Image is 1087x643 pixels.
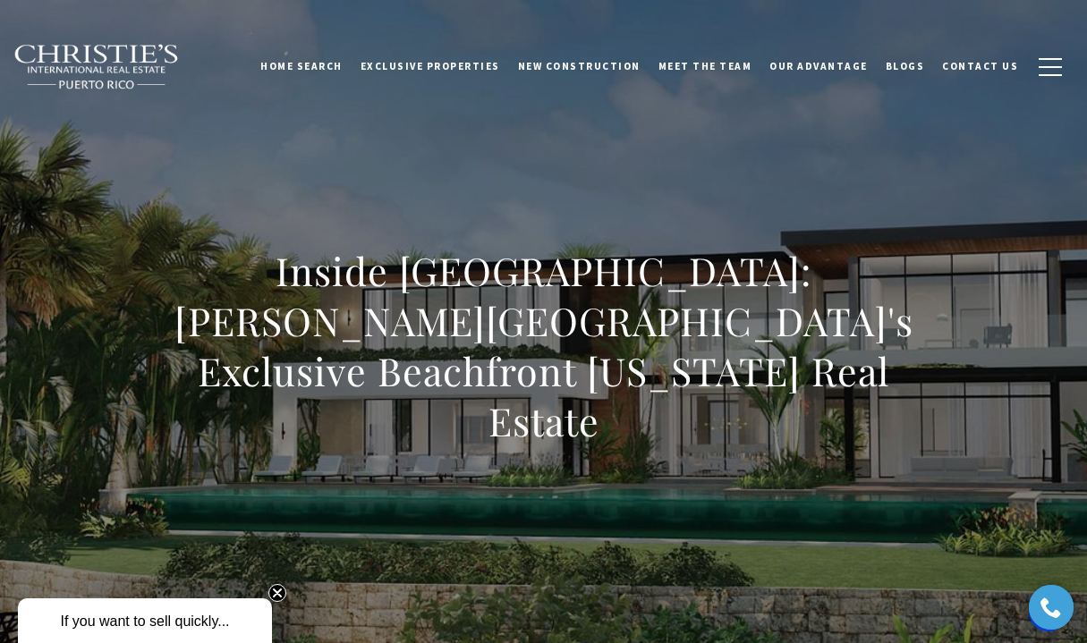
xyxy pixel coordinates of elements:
[361,60,500,72] span: Exclusive Properties
[251,44,352,89] a: Home Search
[149,246,938,446] h1: Inside [GEOGRAPHIC_DATA]: [PERSON_NAME][GEOGRAPHIC_DATA]'s Exclusive Beachfront [US_STATE] Real E...
[268,584,286,602] button: Close teaser
[60,613,229,629] span: If you want to sell quickly...
[933,44,1027,89] a: Contact Us
[760,44,877,89] a: Our Advantage
[518,60,641,72] span: New Construction
[886,60,925,72] span: Blogs
[942,60,1018,72] span: Contact Us
[769,60,868,72] span: Our Advantage
[1027,41,1074,93] button: button
[877,44,934,89] a: Blogs
[509,44,650,89] a: New Construction
[18,598,272,643] div: If you want to sell quickly... Close teaser
[650,44,761,89] a: Meet the Team
[13,44,180,90] img: Christie's International Real Estate black text logo
[352,44,509,89] a: Exclusive Properties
